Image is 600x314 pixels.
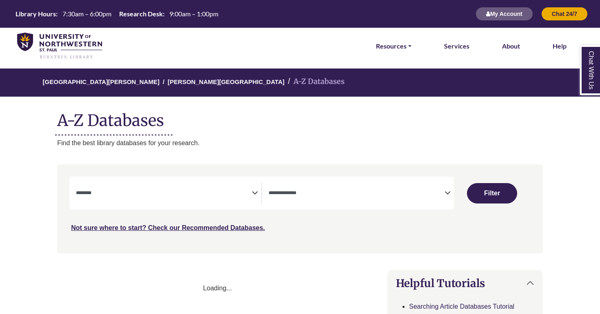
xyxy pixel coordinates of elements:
[169,10,218,18] span: 9:00am – 1:00pm
[12,9,58,18] th: Library Hours:
[168,77,284,85] a: [PERSON_NAME][GEOGRAPHIC_DATA]
[467,183,517,203] button: Submit for Search Results
[62,10,111,18] span: 7:30am – 6:00pm
[476,10,533,17] a: My Account
[541,7,588,21] button: Chat 24/7
[71,224,265,231] a: Not sure where to start? Check our Recommended Databases.
[476,7,533,21] button: My Account
[116,9,165,18] th: Research Desk:
[12,9,222,17] table: Hours Today
[57,105,543,130] h1: A-Z Databases
[376,41,411,51] a: Resources
[553,41,567,51] a: Help
[409,303,514,310] a: Searching Article Databases Tutorial
[76,190,252,197] textarea: Filter
[57,69,543,97] nav: breadcrumb
[17,33,102,60] img: library_home
[57,138,543,148] p: Find the best library databases for your research.
[12,9,222,19] a: Hours Today
[541,10,588,17] a: Chat 24/7
[57,164,543,253] nav: Search filters
[269,190,444,197] textarea: Filter
[388,270,542,296] button: Helpful Tutorials
[502,41,520,51] a: About
[444,41,469,51] a: Services
[57,283,378,294] div: Loading...
[284,76,344,88] li: A-Z Databases
[43,77,160,85] a: [GEOGRAPHIC_DATA][PERSON_NAME]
